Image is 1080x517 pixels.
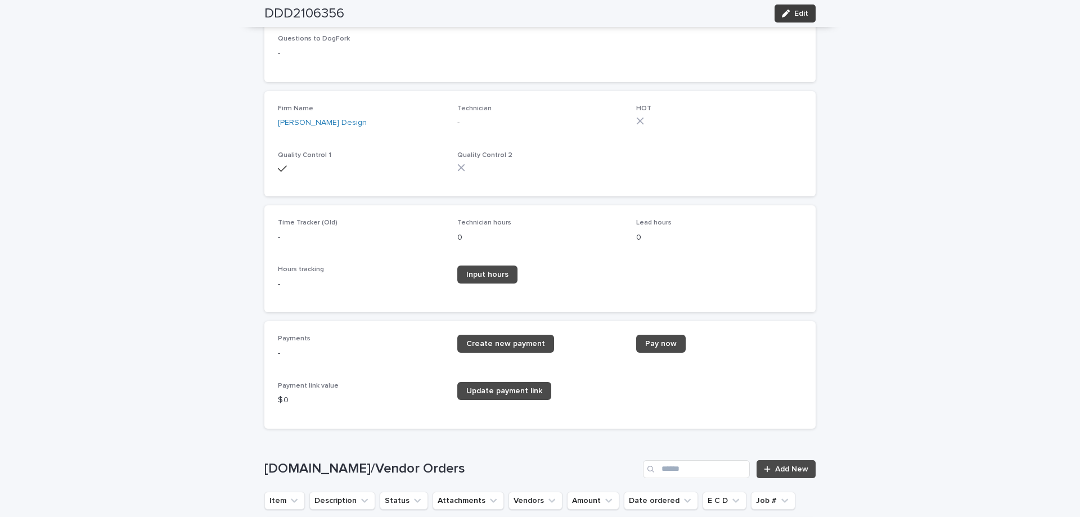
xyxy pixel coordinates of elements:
[457,117,623,129] p: -
[775,465,808,473] span: Add New
[457,105,492,112] span: Technician
[278,278,444,290] p: -
[794,10,808,17] span: Edit
[433,492,504,510] button: Attachments
[278,105,313,112] span: Firm Name
[457,382,551,400] a: Update payment link
[278,335,310,342] span: Payments
[278,232,444,244] p: -
[278,152,331,159] span: Quality Control 1
[457,152,512,159] span: Quality Control 2
[636,105,651,112] span: HOT
[309,492,375,510] button: Description
[278,383,339,389] span: Payment link value
[457,335,554,353] a: Create new payment
[508,492,562,510] button: Vendors
[278,348,444,359] p: -
[264,461,638,477] h1: [DOMAIN_NAME]/Vendor Orders
[466,340,545,348] span: Create new payment
[703,492,746,510] button: E C D
[636,219,672,226] span: Lead hours
[636,335,686,353] a: Pay now
[457,219,511,226] span: Technician hours
[624,492,698,510] button: Date ordered
[457,266,517,284] a: Input hours
[278,35,350,42] span: Questions to DogFork
[775,5,816,23] button: Edit
[264,6,344,22] h2: DDD2106356
[751,492,795,510] button: Job #
[278,117,367,129] a: [PERSON_NAME] Design
[757,460,816,478] a: Add New
[643,460,750,478] input: Search
[380,492,428,510] button: Status
[466,387,542,395] span: Update payment link
[278,266,324,273] span: Hours tracking
[567,492,619,510] button: Amount
[264,492,305,510] button: Item
[278,394,444,406] p: $ 0
[278,48,802,60] p: -
[645,340,677,348] span: Pay now
[278,219,337,226] span: Time Tracker (Old)
[636,232,802,244] p: 0
[457,232,623,244] p: 0
[466,271,508,278] span: Input hours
